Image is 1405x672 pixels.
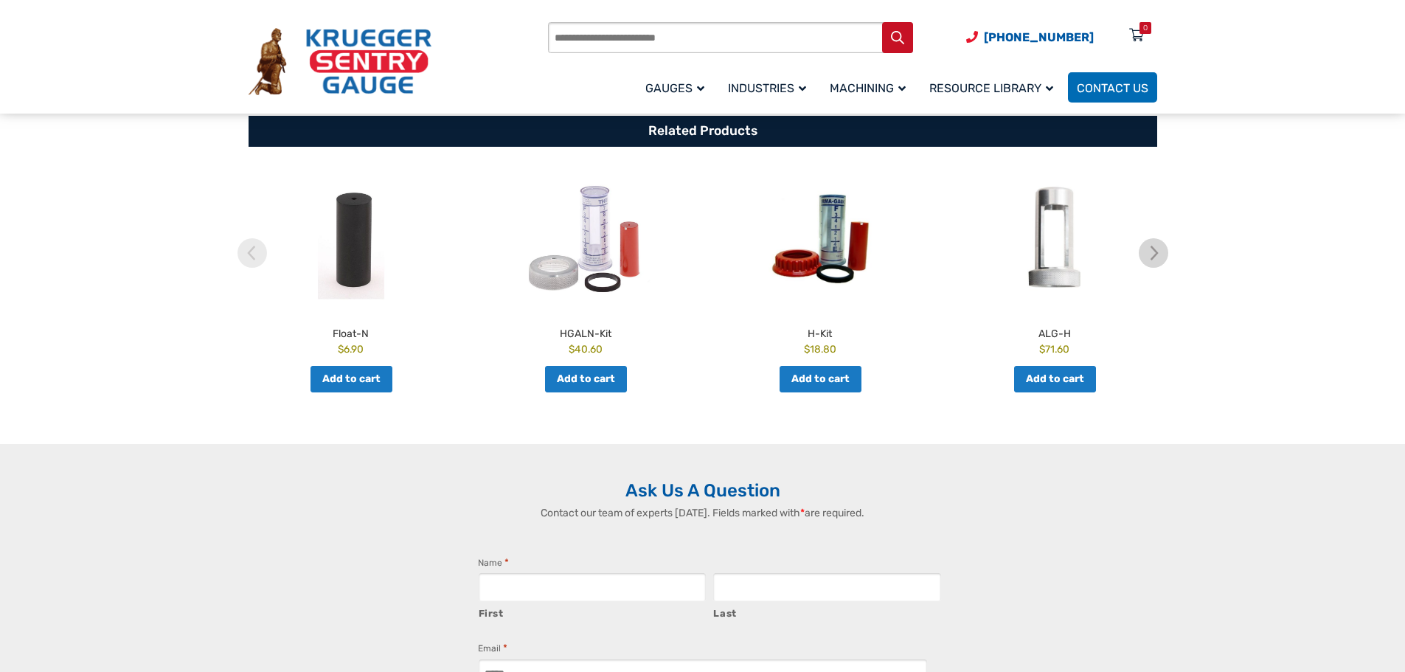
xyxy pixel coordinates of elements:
a: Add to cart: “H-Kit” [780,366,861,392]
a: Industries [719,70,821,105]
img: Krueger Sentry Gauge [249,28,431,96]
span: Industries [728,81,806,95]
h2: Related Products [249,116,1157,147]
span: $ [1039,343,1045,355]
h2: Ask Us A Question [249,479,1157,502]
span: $ [338,343,344,355]
span: $ [804,343,810,355]
span: Contact Us [1077,81,1148,95]
h2: ALG-H [941,321,1168,342]
span: Machining [830,81,906,95]
label: Last [713,603,941,621]
a: Float-N $6.90 [237,169,465,357]
h2: HGALN-Kit [472,321,699,342]
bdi: 18.80 [804,343,836,355]
span: [PHONE_NUMBER] [984,30,1094,44]
img: HGALN-Kit [472,169,699,309]
bdi: 6.90 [338,343,364,355]
span: $ [569,343,575,355]
a: ALG-H $71.60 [941,169,1168,357]
span: Gauges [645,81,704,95]
bdi: 71.60 [1039,343,1069,355]
img: H-Kit [707,169,934,309]
h2: H-Kit [707,321,934,342]
legend: Name [478,555,509,570]
p: Contact our team of experts [DATE]. Fields marked with are required. [463,505,943,521]
a: Add to cart: “ALG-H” [1014,366,1096,392]
img: chevron-left.svg [237,238,267,268]
a: Add to cart: “HGALN-Kit” [545,366,627,392]
h2: Float-N [237,321,465,342]
a: Machining [821,70,920,105]
label: First [479,603,707,621]
img: ALG-OF [941,169,1168,309]
label: Email [478,641,507,656]
a: Add to cart: “Float-N” [311,366,392,392]
img: Float-N [237,169,465,309]
span: Resource Library [929,81,1053,95]
div: 0 [1143,22,1148,34]
a: Resource Library [920,70,1068,105]
a: Gauges [636,70,719,105]
a: Contact Us [1068,72,1157,103]
bdi: 40.60 [569,343,603,355]
img: chevron-right.svg [1139,238,1168,268]
a: Phone Number (920) 434-8860 [966,28,1094,46]
a: HGALN-Kit $40.60 [472,169,699,357]
a: H-Kit $18.80 [707,169,934,357]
